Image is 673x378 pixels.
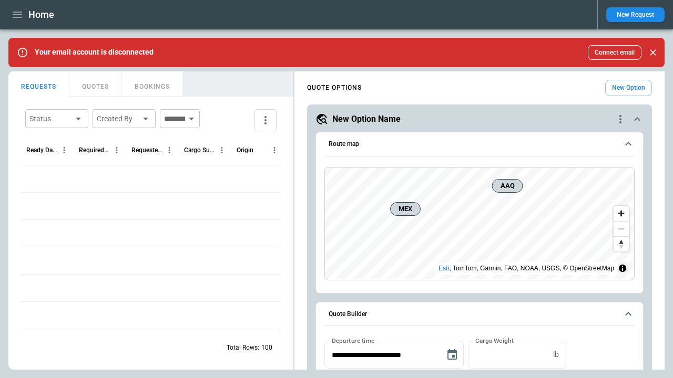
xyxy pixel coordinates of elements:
span: AAQ [496,181,518,191]
button: QUOTES [69,71,122,97]
button: BOOKINGS [122,71,183,97]
div: , TomTom, Garmin, FAO, NOAA, USGS, © OpenStreetMap [439,263,614,274]
button: REQUESTS [8,71,69,97]
div: Route map [324,167,635,280]
h5: New Option Name [332,113,401,125]
div: Ready Date & Time (UTC+03:00) [26,146,57,154]
label: Cargo Weight [475,336,514,345]
div: Origin [237,146,253,154]
h6: Quote Builder [329,311,367,318]
div: Required Date & Time (UTC+03:00) [79,146,110,154]
button: Cargo Summary column menu [215,143,229,157]
div: Created By [97,113,139,124]
button: Zoom out [614,221,629,236]
h1: Home [28,8,54,21]
button: Route map [324,132,635,156]
button: New Request [606,7,665,22]
h6: Route map [329,141,359,148]
button: New Option [605,80,652,96]
span: MEX [395,204,416,214]
a: Esri [439,265,450,272]
button: Zoom in [614,206,629,221]
div: dismiss [646,41,660,64]
button: New Option Namequote-option-actions [315,113,644,125]
button: Required Date & Time (UTC+03:00) column menu [110,143,124,157]
button: Ready Date & Time (UTC+03:00) column menu [57,143,71,157]
button: Choose date, selected date is Aug 20, 2025 [442,344,463,365]
h4: QUOTE OPTIONS [307,86,362,90]
button: more [254,109,277,131]
canvas: Map [325,167,634,280]
label: Departure time [332,336,375,345]
div: quote-option-actions [614,113,627,125]
div: Cargo Summary [184,146,215,154]
p: lb [553,350,559,359]
p: Total Rows: [227,343,259,352]
button: Close [646,45,660,60]
summary: Toggle attribution [616,262,629,275]
div: Status [29,113,72,124]
button: Quote Builder [324,302,635,327]
button: Reset bearing to north [614,236,629,251]
button: Origin column menu [268,143,281,157]
div: Requested Route [131,146,162,154]
button: Requested Route column menu [162,143,176,157]
p: Your email account is disconnected [35,48,154,57]
p: 100 [261,343,272,352]
button: Connect email [588,45,641,60]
